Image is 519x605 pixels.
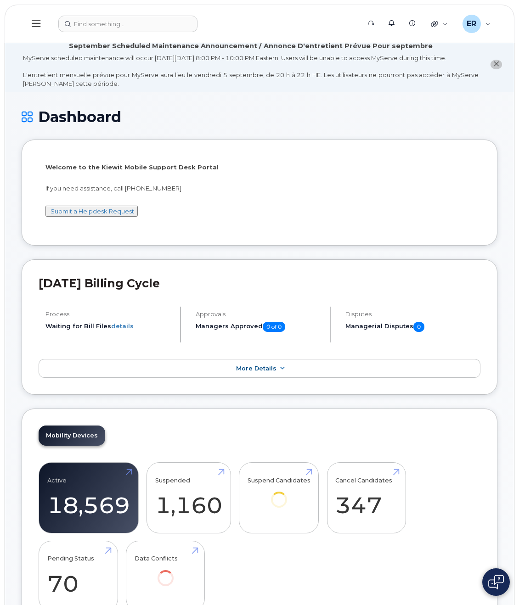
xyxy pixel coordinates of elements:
h5: Managers Approved [196,322,322,332]
span: 0 of 0 [263,322,285,332]
li: Waiting for Bill Files [45,322,172,331]
h4: Disputes [345,311,480,318]
h2: [DATE] Billing Cycle [39,276,480,290]
a: Submit a Helpdesk Request [51,207,134,215]
div: September Scheduled Maintenance Announcement / Annonce D'entretient Prévue Pour septembre [69,41,433,51]
button: Submit a Helpdesk Request [45,206,138,217]
span: More Details [236,365,276,372]
p: If you need assistance, call [PHONE_NUMBER] [45,184,474,193]
h1: Dashboard [22,109,497,125]
button: close notification [491,60,502,69]
a: Cancel Candidates 347 [335,468,397,528]
a: Active 18,569 [47,468,130,528]
h4: Process [45,311,172,318]
h5: Managerial Disputes [345,322,480,332]
a: Mobility Devices [39,426,105,446]
span: 0 [413,322,424,332]
a: Suspended 1,160 [155,468,222,528]
a: Data Conflicts [135,546,197,599]
p: Welcome to the Kiewit Mobile Support Desk Portal [45,163,474,172]
div: MyServe scheduled maintenance will occur [DATE][DATE] 8:00 PM - 10:00 PM Eastern. Users will be u... [23,54,479,88]
img: Open chat [488,575,504,589]
h4: Approvals [196,311,322,318]
a: details [111,322,134,330]
a: Suspend Candidates [248,468,310,521]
